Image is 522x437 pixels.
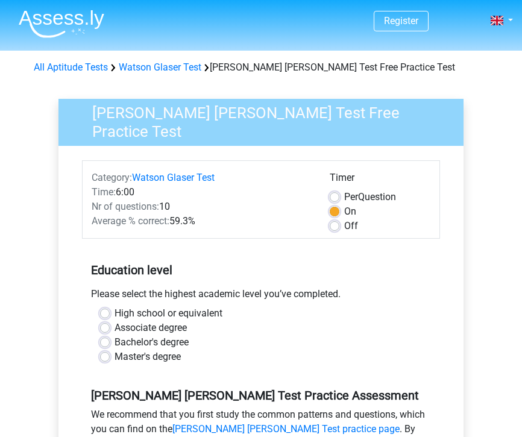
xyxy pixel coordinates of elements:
[344,204,356,219] label: On
[92,215,169,227] span: Average % correct:
[344,190,396,204] label: Question
[82,287,440,306] div: Please select the highest academic level you’ve completed.
[83,185,321,200] div: 6:00
[78,99,454,140] h3: [PERSON_NAME] [PERSON_NAME] Test Free Practice Test
[19,10,104,38] img: Assessly
[115,306,222,321] label: High school or equivalent
[92,201,159,212] span: Nr of questions:
[92,186,116,198] span: Time:
[384,15,418,27] a: Register
[344,219,358,233] label: Off
[115,335,189,350] label: Bachelor's degree
[119,61,201,73] a: Watson Glaser Test
[34,61,108,73] a: All Aptitude Tests
[92,172,132,183] span: Category:
[132,172,215,183] a: Watson Glaser Test
[172,423,400,435] a: [PERSON_NAME] [PERSON_NAME] Test practice page
[83,200,321,214] div: 10
[29,60,493,75] div: [PERSON_NAME] [PERSON_NAME] Test Free Practice Test
[344,191,358,203] span: Per
[330,171,430,190] div: Timer
[115,321,187,335] label: Associate degree
[115,350,181,364] label: Master's degree
[91,388,431,403] h5: [PERSON_NAME] [PERSON_NAME] Test Practice Assessment
[91,258,431,282] h5: Education level
[83,214,321,228] div: 59.3%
